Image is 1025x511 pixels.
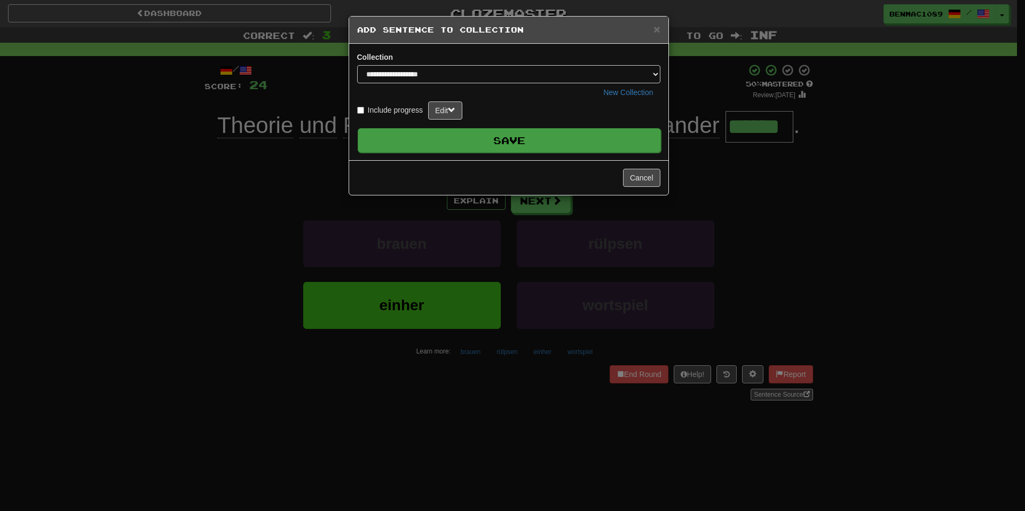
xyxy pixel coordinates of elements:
button: Close [653,23,660,35]
button: New Collection [596,83,660,101]
button: Cancel [623,169,660,187]
button: Save [358,128,661,153]
label: Include progress [357,105,423,115]
h5: Add Sentence to Collection [357,25,660,35]
input: Include progress [357,107,364,114]
button: Edit [428,101,462,120]
label: Collection [357,52,393,62]
span: × [653,23,660,35]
